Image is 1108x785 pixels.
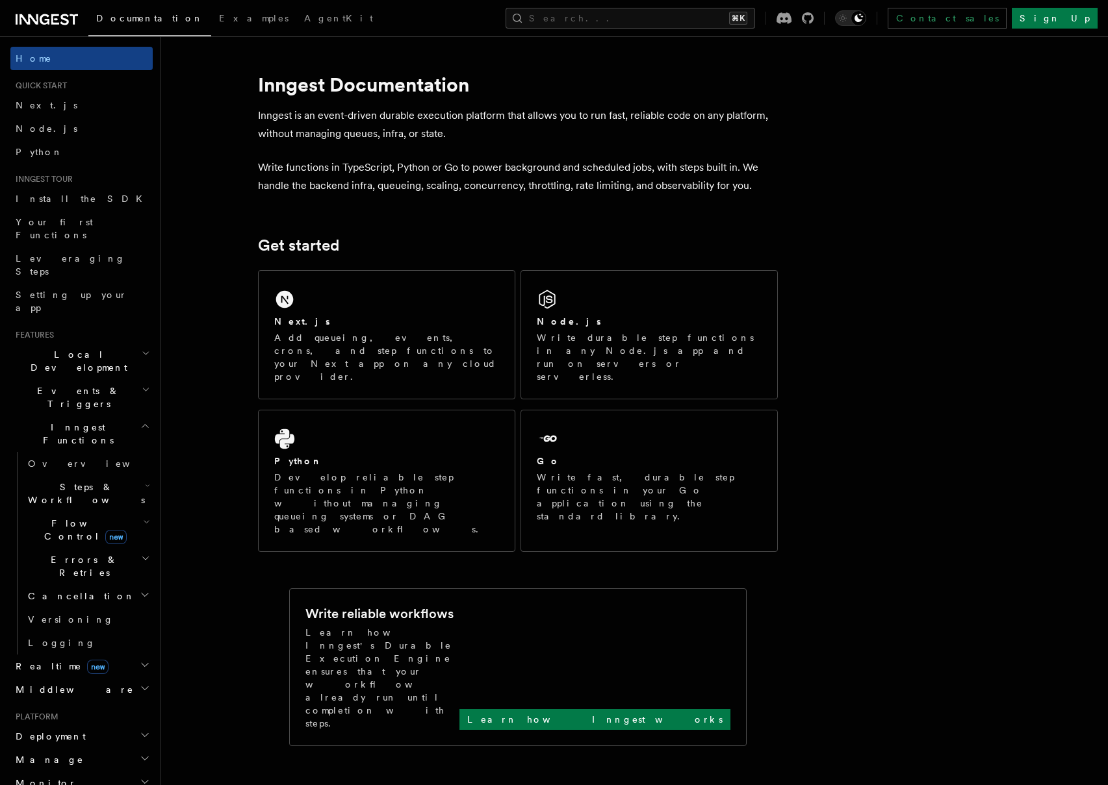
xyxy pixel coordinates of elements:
span: Platform [10,712,58,722]
a: Versioning [23,608,153,631]
p: Develop reliable step functions in Python without managing queueing systems or DAG based workflows. [274,471,499,536]
button: Inngest Functions [10,416,153,452]
p: Learn how Inngest's Durable Execution Engine ensures that your workflow already run until complet... [305,626,459,730]
div: Inngest Functions [10,452,153,654]
button: Steps & Workflows [23,475,153,512]
button: Cancellation [23,584,153,608]
span: Features [10,330,54,340]
span: Middleware [10,683,134,696]
button: Search...⌘K [506,8,755,29]
button: Realtimenew [10,654,153,678]
button: Toggle dark mode [835,10,866,26]
p: Learn how Inngest works [467,713,723,726]
a: Node.jsWrite durable step functions in any Node.js app and run on servers or serverless. [521,270,778,399]
a: Contact sales [888,8,1007,29]
p: Write functions in TypeScript, Python or Go to power background and scheduled jobs, with steps bu... [258,158,778,195]
span: Leveraging Steps [16,253,125,277]
span: Versioning [28,614,114,625]
a: Leveraging Steps [10,247,153,283]
span: new [87,660,109,674]
span: new [105,530,127,544]
a: Home [10,47,153,70]
p: Add queueing, events, crons, and step functions to your Next app on any cloud provider. [274,331,499,383]
span: AgentKit [304,13,373,23]
a: Overview [23,452,153,475]
span: Install the SDK [16,193,150,204]
span: Events & Triggers [10,384,142,410]
span: Quick start [10,81,67,91]
h2: Node.js [537,315,601,328]
a: Setting up your app [10,283,153,319]
span: Node.js [16,123,77,134]
button: Middleware [10,678,153,701]
h2: Write reliable workflows [305,604,454,623]
span: Examples [219,13,289,23]
a: PythonDevelop reliable step functions in Python without managing queueing systems or DAG based wo... [258,410,515,552]
h1: Inngest Documentation [258,73,778,96]
span: Logging [28,638,96,648]
a: GoWrite fast, durable step functions in your Go application using the standard library. [521,410,778,552]
span: Deployment [10,730,86,743]
h2: Next.js [274,315,330,328]
span: Documentation [96,13,203,23]
a: Python [10,140,153,164]
span: Home [16,52,52,65]
button: Local Development [10,343,153,379]
span: Next.js [16,100,77,110]
a: Install the SDK [10,187,153,210]
a: Logging [23,631,153,654]
a: Node.js [10,117,153,140]
a: Learn how Inngest works [459,709,730,730]
span: Your first Functions [16,217,93,240]
button: Manage [10,748,153,771]
kbd: ⌘K [729,12,747,25]
h2: Python [274,455,322,467]
button: Events & Triggers [10,379,153,416]
span: Setting up your app [16,290,127,313]
span: Cancellation [23,590,135,603]
a: Next.jsAdd queueing, events, crons, and step functions to your Next app on any cloud provider. [258,270,515,399]
a: Documentation [88,4,211,36]
a: Your first Functions [10,210,153,247]
span: Realtime [10,660,109,673]
p: Write fast, durable step functions in your Go application using the standard library. [537,471,762,523]
h2: Go [537,455,560,467]
p: Inngest is an event-driven durable execution platform that allows you to run fast, reliable code ... [258,106,778,143]
span: Python [16,147,63,157]
button: Deployment [10,725,153,748]
p: Write durable step functions in any Node.js app and run on servers or serverless. [537,331,762,383]
span: Flow Control [23,517,143,543]
span: Inngest Functions [10,421,140,447]
a: AgentKit [296,4,381,35]
a: Get started [258,236,339,255]
span: Inngest tour [10,174,73,184]
span: Overview [28,458,162,469]
span: Local Development [10,348,142,374]
a: Sign Up [1012,8,1098,29]
span: Manage [10,753,84,766]
span: Steps & Workflows [23,480,145,506]
a: Next.js [10,93,153,117]
span: Errors & Retries [23,553,141,579]
button: Errors & Retries [23,548,153,584]
a: Examples [211,4,296,35]
button: Flow Controlnew [23,512,153,548]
